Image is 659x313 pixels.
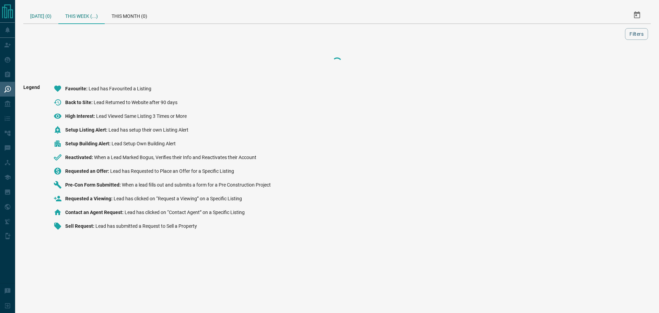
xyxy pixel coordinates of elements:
span: Lead Setup Own Building Alert [112,141,176,146]
span: When a lead fills out and submits a form for a Pre Construction Project [122,182,271,188]
button: Filters [625,28,648,40]
span: Requested an Offer [65,168,110,174]
span: Lead has submitted a Request to Sell a Property [95,223,197,229]
span: Contact an Agent Request [65,210,125,215]
span: Requested a Viewing [65,196,114,201]
span: Reactivated [65,155,94,160]
span: Sell Request [65,223,95,229]
div: [DATE] (0) [23,7,58,23]
span: Lead has Requested to Place an Offer for a Specific Listing [110,168,234,174]
span: Lead has Favourited a Listing [89,86,151,91]
span: Back to Site [65,100,94,105]
span: Setup Listing Alert [65,127,108,133]
span: Lead has clicked on “Contact Agent” on a Specific Listing [125,210,245,215]
button: Select Date Range [629,7,645,23]
span: Favourite [65,86,89,91]
span: Lead has clicked on “Request a Viewing” on a Specific Listing [114,196,242,201]
div: Loading [303,56,371,69]
div: This Month (0) [105,7,154,23]
span: Lead Viewed Same Listing 3 Times or More [96,113,187,119]
span: Lead Returned to Website after 90 days [94,100,177,105]
span: Lead has setup their own Listing Alert [108,127,188,133]
span: Setup Building Alert [65,141,112,146]
div: This Week (...) [58,7,105,24]
span: High Interest [65,113,96,119]
span: Pre-Con Form Submitted [65,182,122,188]
span: When a Lead Marked Bogus, Verifies their Info and Reactivates their Account [94,155,256,160]
span: Legend [23,85,40,236]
